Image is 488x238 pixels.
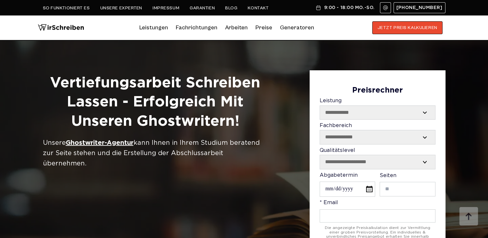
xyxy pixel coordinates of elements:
a: So funktioniert es [43,5,90,11]
a: Generatoren [280,23,314,33]
img: Email [383,5,388,10]
label: Leistung [320,98,435,120]
a: Impressum [153,5,179,11]
input: Abgabetermin [320,182,375,197]
img: Schedule [315,5,321,10]
span: Seiten [380,173,396,178]
img: button top [459,207,478,226]
label: Qualitätslevel [320,148,435,169]
a: Arbeiten [225,23,248,33]
select: Leistung [320,106,435,119]
span: 9:00 - 18:00 Mo.-So. [324,5,374,10]
span: [PHONE_NUMBER] [396,5,443,10]
div: Preisrechner [320,86,435,95]
button: JETZT PREIS KALKULIEREN [372,21,443,34]
a: [PHONE_NUMBER] [393,2,445,13]
a: Fachrichtungen [176,23,217,33]
a: Unsere Experten [100,5,142,11]
a: Kontakt [248,5,269,11]
div: Unsere kann Ihnen in Ihrem Studium beratend zur Seite stehen und die Erstellung der Abschlussarbe... [43,138,268,169]
label: * Email [320,200,435,222]
a: Ghostwriter-Agentur [66,138,134,148]
label: Fachbereich [320,123,435,144]
a: Garantien [190,5,215,11]
label: Abgabetermin [320,173,375,197]
input: * Email [320,209,435,223]
img: logo wirschreiben [38,21,84,34]
h1: Vertiefungsarbeit Schreiben Lassen - Erfolgreich mit Unseren Ghostwritern! [43,74,268,131]
a: Preise [255,24,272,31]
a: Leistungen [139,23,168,33]
select: Qualitätslevel [320,155,435,169]
a: Blog [225,5,237,11]
select: Fachbereich [320,130,435,144]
